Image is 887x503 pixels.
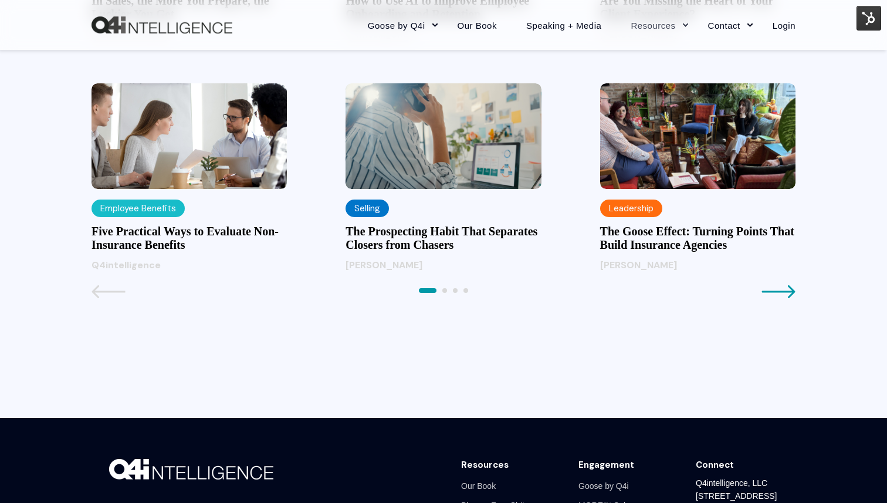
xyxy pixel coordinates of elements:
a: Back to Home [92,16,232,34]
a: Our Book [461,477,496,496]
label: Selling [346,200,389,217]
img: Five Practical Ways to Evaluate Non-Insurance Benefits [92,83,287,189]
img: HubSpot Tools Menu Toggle [856,6,881,31]
span: [PERSON_NAME] [346,259,422,271]
a: Five Practical Ways to Evaluate Non-Insurance Benefits [92,225,287,252]
a: Next page [761,289,795,302]
img: Q4intelligence, LLC logo [92,16,232,34]
img: The Prospecting Habit That Separates Closers from Chasers [346,83,541,189]
img: Q4i-white-logo [109,459,273,480]
button: Go to page 4 [463,288,468,293]
a: The Prospecting Habit That Separates Closers from Chasers [346,225,541,252]
button: Go to page 1 [419,288,436,293]
span: [PERSON_NAME] [600,259,677,271]
label: Employee Benefits [92,200,185,217]
div: Resources [461,459,509,471]
span: Q4intelligence [92,259,161,271]
img: The Goose Effect: Turning Points That Build Insurance Agencies [600,83,795,189]
nav: Pagination [92,285,795,301]
button: Go to page 2 [442,288,447,293]
div: Engagement [578,459,634,471]
a: Goose by Q4i [578,477,629,496]
div: Connect [696,459,734,471]
label: Leadership [600,200,662,217]
a: The Goose Effect: Turning Points That Build Insurance Agencies [600,225,795,252]
button: Go to page 3 [453,288,458,293]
